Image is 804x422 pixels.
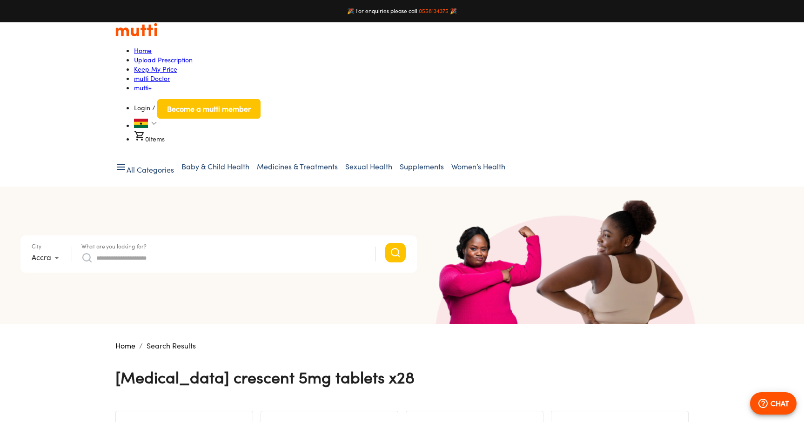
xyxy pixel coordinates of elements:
[115,341,135,350] a: Home
[419,7,449,14] a: 0558134375
[167,102,251,115] span: Become a mutti member
[145,135,149,143] span: 0
[139,340,143,351] li: /
[770,398,789,409] p: CHAT
[115,22,157,37] img: Logo
[134,84,152,92] a: Navigates to mutti+ page
[115,31,157,39] a: Link on the logo navigates to HomePage
[115,340,689,351] nav: breadcrumb
[385,243,406,262] button: Search
[151,121,157,126] img: Dropdown
[115,368,415,387] h4: [MEDICAL_DATA] Crescent 5mg Tablets X28
[147,340,196,351] p: Search Results
[32,244,41,249] label: City
[134,99,689,119] li: /
[134,74,170,82] a: Navigates to mutti doctor website
[345,162,392,171] a: Sexual Health
[451,162,505,171] a: Women’s Health
[32,250,62,265] div: Accra
[257,162,338,171] a: Medicines & Treatments
[750,392,797,415] button: CHAT
[157,99,261,119] button: Become a mutti member
[134,56,193,64] a: Navigates to Prescription Upload Page
[400,162,444,171] a: Supplements
[134,130,689,144] li: Items
[134,47,152,54] a: Navigates to Home Page
[134,119,148,128] img: Ghana
[134,65,177,73] a: Navigates to keep my price page
[127,165,174,174] span: All Categories
[134,104,150,112] span: Login
[81,244,147,249] label: What are you looking for?
[181,162,249,171] a: Baby & Child Health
